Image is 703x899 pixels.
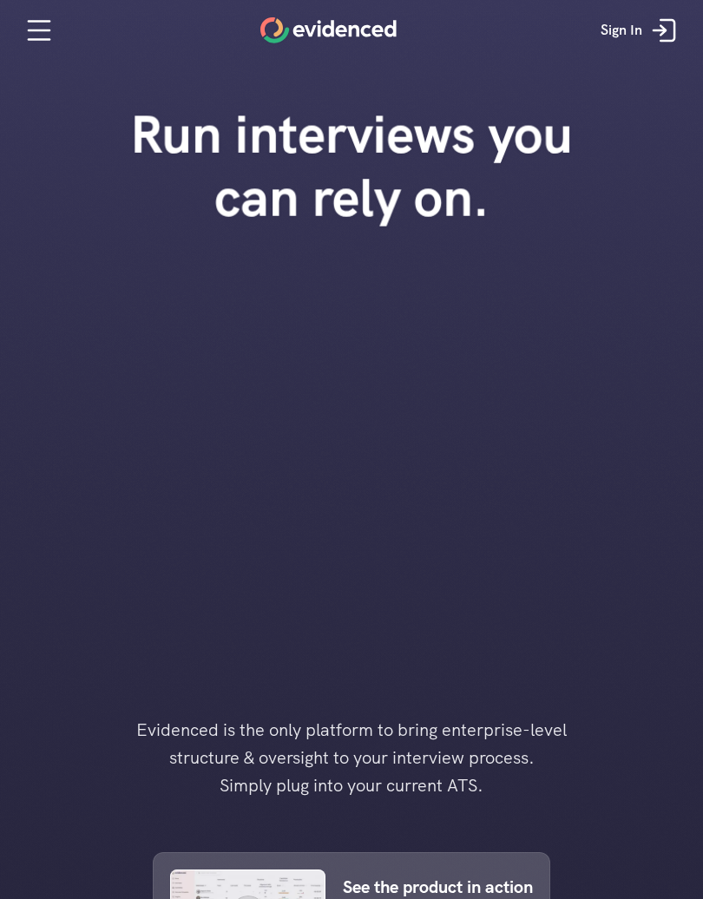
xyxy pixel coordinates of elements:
h4: Evidenced is the only platform to bring enterprise-level structure & oversight to your interview ... [108,716,595,799]
a: Sign In [588,4,694,56]
h1: Run interviews you can rely on. [102,102,602,229]
a: Home [260,17,397,43]
p: Sign In [601,19,642,42]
